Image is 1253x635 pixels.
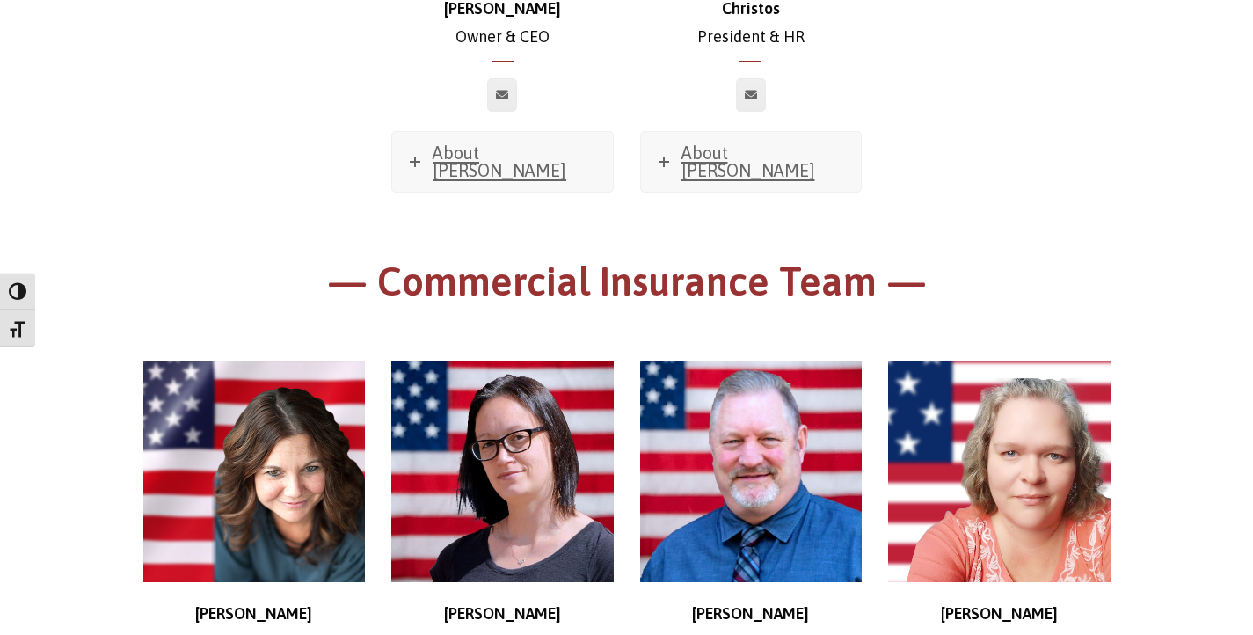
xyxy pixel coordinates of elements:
strong: [PERSON_NAME] [692,604,809,623]
h1: — Commercial Insurance Team — [143,256,1111,317]
span: About [PERSON_NAME] [681,142,815,180]
strong: [PERSON_NAME] [444,604,561,623]
span: About [PERSON_NAME] [433,142,566,180]
img: Ross-web [640,361,863,583]
img: Jessica (1) [391,361,614,583]
img: d30fe02f-70d5-4880-bc87-19dbce6882f2 [888,361,1111,583]
a: About [PERSON_NAME] [641,132,862,192]
img: Stephanie_500x500 [143,361,366,583]
a: About [PERSON_NAME] [392,132,613,192]
strong: [PERSON_NAME] [195,604,312,623]
strong: [PERSON_NAME] [941,604,1058,623]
